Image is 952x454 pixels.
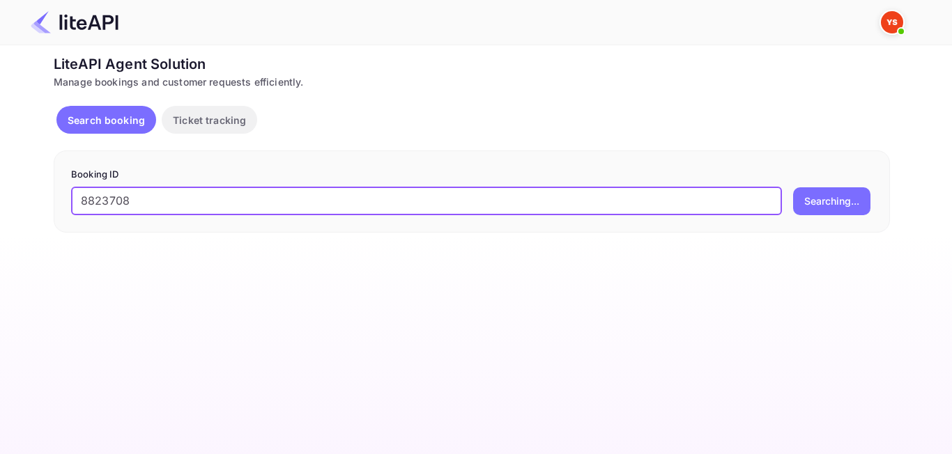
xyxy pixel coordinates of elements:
input: Enter Booking ID (e.g., 63782194) [71,187,782,215]
button: Searching... [793,187,870,215]
p: Ticket tracking [173,113,246,127]
div: LiteAPI Agent Solution [54,54,890,75]
div: Manage bookings and customer requests efficiently. [54,75,890,89]
img: Yandex Support [881,11,903,33]
p: Booking ID [71,168,873,182]
img: LiteAPI Logo [31,11,118,33]
p: Search booking [68,113,145,127]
